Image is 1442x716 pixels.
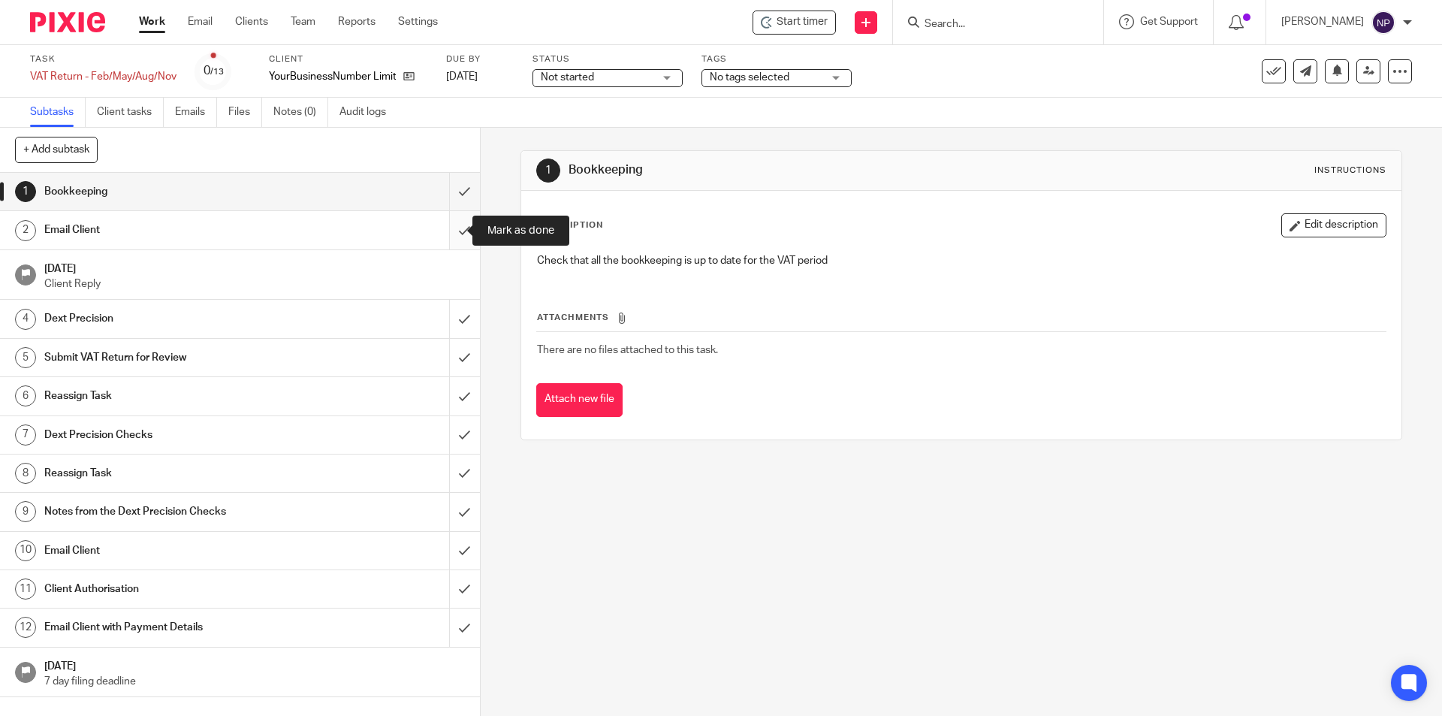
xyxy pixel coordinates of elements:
[15,617,36,638] div: 12
[44,258,465,276] h1: [DATE]
[537,253,1385,268] p: Check that all the bookkeeping is up to date for the VAT period
[44,424,304,446] h1: Dext Precision Checks
[97,98,164,127] a: Client tasks
[1140,17,1198,27] span: Get Support
[210,68,224,76] small: /13
[1281,213,1386,237] button: Edit description
[175,98,217,127] a: Emails
[710,72,789,83] span: No tags selected
[44,655,465,674] h1: [DATE]
[44,616,304,639] h1: Email Client with Payment Details
[15,540,36,561] div: 10
[30,53,176,65] label: Task
[269,69,396,84] p: YourBusinessNumber Limited
[537,313,609,322] span: Attachments
[536,383,623,417] button: Attach new file
[30,12,105,32] img: Pixie
[15,137,98,162] button: + Add subtask
[15,309,36,330] div: 4
[15,181,36,202] div: 1
[204,62,224,80] div: 0
[30,69,176,84] div: VAT Return - Feb/May/Aug/Nov
[291,14,315,29] a: Team
[536,159,560,183] div: 1
[15,579,36,600] div: 11
[446,71,478,82] span: [DATE]
[44,180,304,203] h1: Bookkeeping
[44,276,465,292] p: Client Reply
[30,98,86,127] a: Subtasks
[569,162,994,178] h1: Bookkeeping
[446,53,514,65] label: Due by
[44,307,304,330] h1: Dext Precision
[15,501,36,522] div: 9
[44,462,304,485] h1: Reassign Task
[339,98,397,127] a: Audit logs
[15,424,36,446] div: 7
[1314,165,1386,177] div: Instructions
[44,500,304,523] h1: Notes from the Dext Precision Checks
[398,14,438,29] a: Settings
[44,219,304,241] h1: Email Client
[44,539,304,562] h1: Email Client
[338,14,376,29] a: Reports
[1281,14,1364,29] p: [PERSON_NAME]
[923,18,1058,32] input: Search
[44,385,304,407] h1: Reassign Task
[228,98,262,127] a: Files
[44,578,304,600] h1: Client Authorisation
[537,345,718,355] span: There are no files attached to this task.
[532,53,683,65] label: Status
[15,463,36,484] div: 8
[541,72,594,83] span: Not started
[139,14,165,29] a: Work
[753,11,836,35] div: YourBusinessNumber Limited - VAT Return - Feb/May/Aug/Nov
[15,220,36,241] div: 2
[235,14,268,29] a: Clients
[536,219,603,231] p: Description
[1371,11,1395,35] img: svg%3E
[273,98,328,127] a: Notes (0)
[44,346,304,369] h1: Submit VAT Return for Review
[269,53,427,65] label: Client
[15,385,36,406] div: 6
[188,14,213,29] a: Email
[44,674,465,689] p: 7 day filing deadline
[777,14,828,30] span: Start timer
[701,53,852,65] label: Tags
[15,347,36,368] div: 5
